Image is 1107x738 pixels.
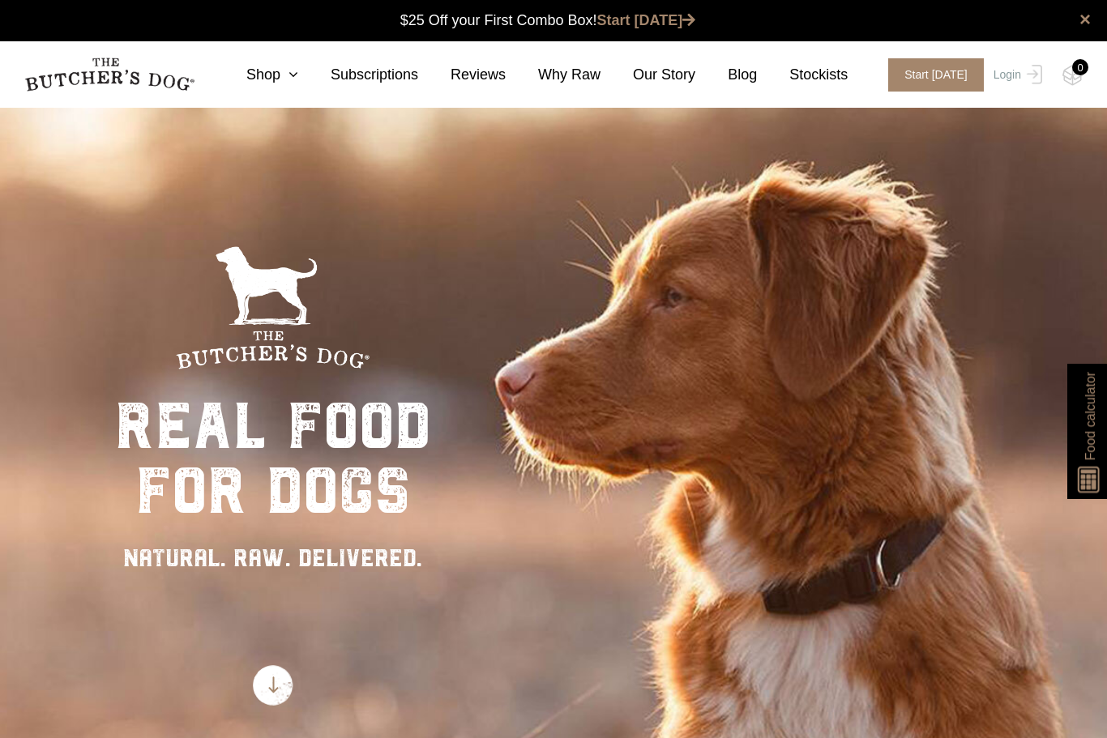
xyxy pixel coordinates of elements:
a: Our Story [601,64,695,86]
a: Subscriptions [298,64,418,86]
a: Start [DATE] [872,58,989,92]
div: real food for dogs [115,394,431,523]
div: 0 [1072,59,1088,75]
a: Start [DATE] [597,12,696,28]
a: Why Raw [506,64,601,86]
a: Blog [695,64,757,86]
a: Stockists [757,64,848,86]
a: close [1079,10,1091,29]
span: Food calculator [1080,372,1100,460]
div: NATURAL. RAW. DELIVERED. [115,540,431,576]
a: Reviews [418,64,506,86]
a: Login [989,58,1042,92]
a: Shop [214,64,298,86]
img: TBD_Cart-Empty.png [1062,65,1083,86]
span: Start [DATE] [888,58,984,92]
